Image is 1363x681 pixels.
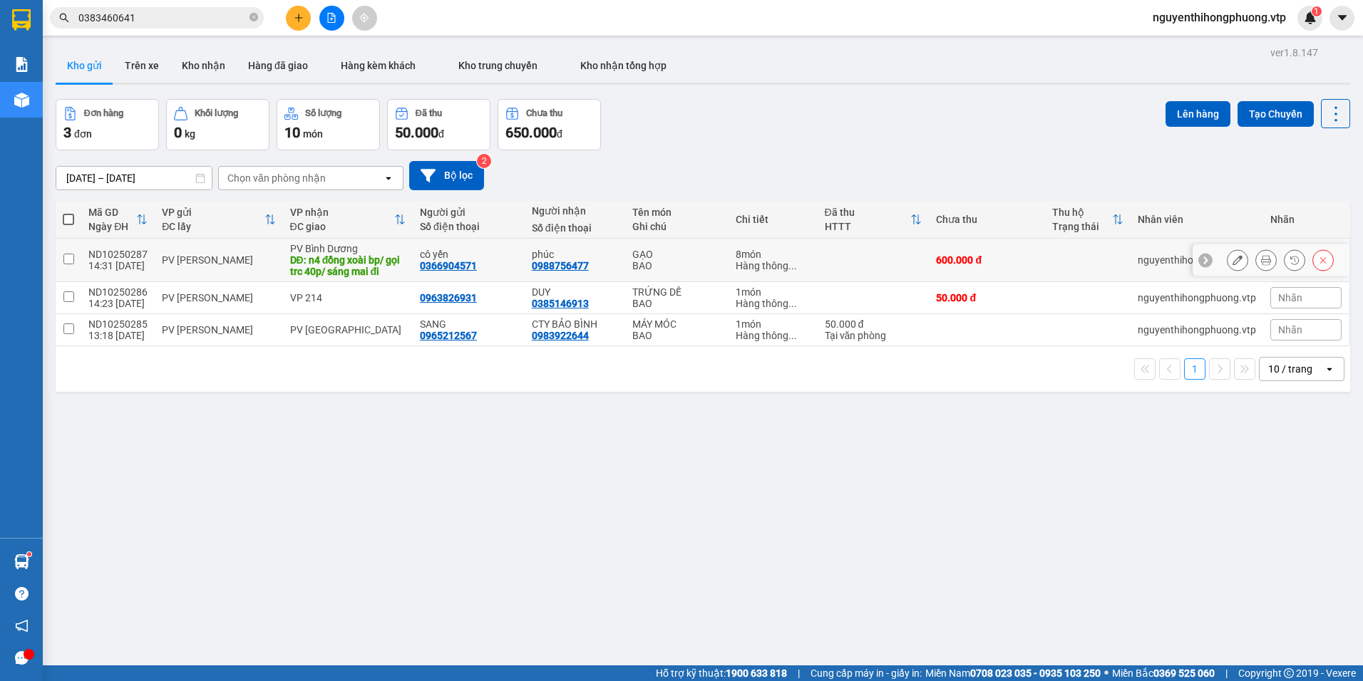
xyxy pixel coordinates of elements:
[632,318,722,330] div: MÁY MÓC
[925,665,1101,681] span: Miền Nam
[1324,363,1335,375] svg: open
[1138,214,1256,225] div: Nhân viên
[1138,292,1256,303] div: nguyenthihongphuong.vtp
[290,221,394,232] div: ĐC giao
[788,260,797,271] span: ...
[825,207,911,218] div: Đã thu
[532,286,618,298] div: DUY
[88,286,148,298] div: ND10250286
[477,154,491,168] sup: 2
[1052,221,1112,232] div: Trạng thái
[788,330,797,341] span: ...
[174,124,182,141] span: 0
[736,298,810,309] div: Hàng thông thường
[1052,207,1112,218] div: Thu hộ
[63,124,71,141] span: 3
[970,667,1101,679] strong: 0708 023 035 - 0935 103 250
[936,254,1038,266] div: 600.000 đ
[736,260,810,271] div: Hàng thông thường
[420,318,518,330] div: SANG
[825,318,922,330] div: 50.000 đ
[383,172,394,184] svg: open
[532,249,618,260] div: phúc
[15,619,29,633] span: notification
[498,99,601,150] button: Chưa thu650.000đ
[1268,362,1312,376] div: 10 / trang
[88,330,148,341] div: 13:18 [DATE]
[532,318,618,330] div: CTY BẢO BÌNH
[1329,6,1354,31] button: caret-down
[818,201,930,239] th: Toggle SortBy
[788,298,797,309] span: ...
[155,201,282,239] th: Toggle SortBy
[284,124,300,141] span: 10
[936,292,1038,303] div: 50.000 đ
[825,330,922,341] div: Tại văn phòng
[88,298,148,309] div: 14:23 [DATE]
[237,48,319,83] button: Hàng đã giao
[656,665,787,681] span: Hỗ trợ kỹ thuật:
[1336,11,1349,24] span: caret-down
[290,292,406,303] div: VP 214
[1270,45,1318,61] div: ver 1.8.147
[811,665,922,681] span: Cung cấp máy in - giấy in:
[736,249,810,260] div: 8 món
[632,286,722,298] div: TRỨNG DẾ
[88,318,148,330] div: ND10250285
[532,330,589,341] div: 0983922644
[726,667,787,679] strong: 1900 633 818
[319,6,344,31] button: file-add
[1238,101,1314,127] button: Tạo Chuyến
[387,99,490,150] button: Đã thu50.000đ
[56,167,212,189] input: Select a date range.
[438,128,444,140] span: đ
[632,330,722,341] div: BAO
[1312,6,1322,16] sup: 1
[532,260,589,271] div: 0988756477
[56,99,159,150] button: Đơn hàng3đơn
[88,207,136,218] div: Mã GD
[1138,254,1256,266] div: nguyenthihongphuong.vtp
[395,124,438,141] span: 50.000
[1166,101,1230,127] button: Lên hàng
[303,128,323,140] span: món
[81,201,155,239] th: Toggle SortBy
[532,205,618,217] div: Người nhận
[359,13,369,23] span: aim
[162,221,264,232] div: ĐC lấy
[1153,667,1215,679] strong: 0369 525 060
[283,201,413,239] th: Toggle SortBy
[14,554,29,569] img: warehouse-icon
[277,99,380,150] button: Số lượng10món
[580,60,667,71] span: Kho nhận tổng hợp
[185,128,195,140] span: kg
[290,254,406,277] div: DĐ: n4 đồng xoài bp/ gọi trc 40p/ sáng mai đi
[420,330,477,341] div: 0965212567
[420,260,477,271] div: 0366904571
[1138,324,1256,336] div: nguyenthihongphuong.vtp
[632,207,722,218] div: Tên món
[736,214,810,225] div: Chi tiết
[290,207,394,218] div: VP nhận
[1225,665,1228,681] span: |
[557,128,562,140] span: đ
[420,221,518,232] div: Số điện thoại
[250,13,258,21] span: close-circle
[195,108,238,118] div: Khối lượng
[532,298,589,309] div: 0385146913
[632,221,722,232] div: Ghi chú
[166,99,269,150] button: Khối lượng0kg
[113,48,170,83] button: Trên xe
[1314,6,1319,16] span: 1
[420,207,518,218] div: Người gửi
[420,249,518,260] div: cô yến
[798,665,800,681] span: |
[632,249,722,260] div: GẠO
[88,249,148,260] div: ND10250287
[74,128,92,140] span: đơn
[352,6,377,31] button: aim
[416,108,442,118] div: Đã thu
[526,108,562,118] div: Chưa thu
[736,330,810,341] div: Hàng thông thường
[532,222,618,234] div: Số điện thoại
